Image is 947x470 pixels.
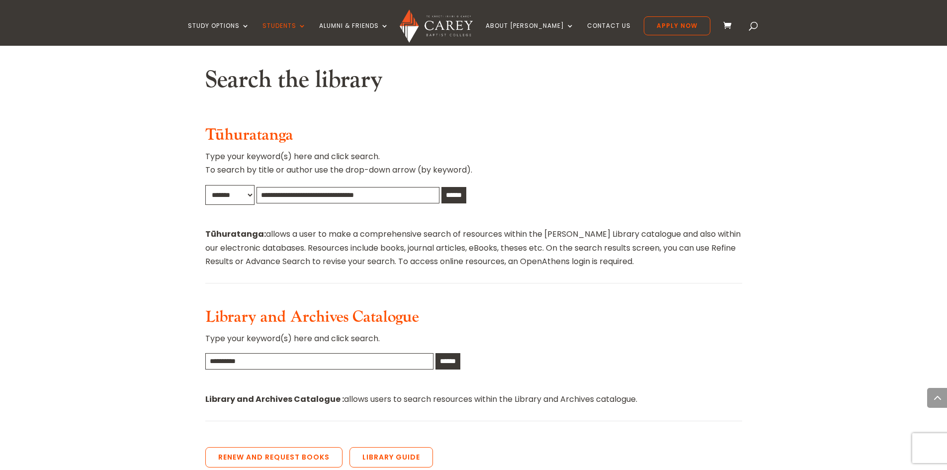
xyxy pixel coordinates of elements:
strong: Library and Archives Catalogue : [205,393,344,405]
a: Study Options [188,22,250,46]
img: Carey Baptist College [400,9,473,43]
h2: Search the library [205,66,742,99]
p: Type your keyword(s) here and click search. To search by title or author use the drop-down arrow ... [205,150,742,185]
a: Students [262,22,306,46]
strong: Tūhuratanga: [205,228,266,240]
h3: Tūhuratanga [205,126,742,150]
p: Type your keyword(s) here and click search. [205,332,742,353]
h3: Library and Archives Catalogue [205,308,742,332]
p: allows users to search resources within the Library and Archives catalogue. [205,392,742,406]
p: allows a user to make a comprehensive search of resources within the [PERSON_NAME] Library catalo... [205,227,742,268]
a: About [PERSON_NAME] [486,22,574,46]
a: Renew and Request Books [205,447,343,468]
a: Apply Now [644,16,710,35]
a: Contact Us [587,22,631,46]
a: Alumni & Friends [319,22,389,46]
a: Library Guide [349,447,433,468]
